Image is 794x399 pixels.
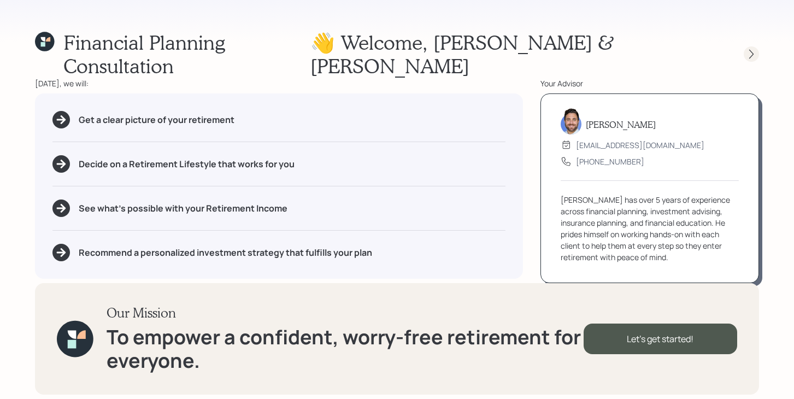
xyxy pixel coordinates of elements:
[540,78,759,89] div: Your Advisor
[35,78,523,89] div: [DATE], we will:
[586,119,656,130] h5: [PERSON_NAME]
[576,139,704,151] div: [EMAIL_ADDRESS][DOMAIN_NAME]
[310,31,724,78] h1: 👋 Welcome , [PERSON_NAME] & [PERSON_NAME]
[79,248,372,258] h5: Recommend a personalized investment strategy that fulfills your plan
[79,203,287,214] h5: See what's possible with your Retirement Income
[107,325,584,372] h1: To empower a confident, worry-free retirement for everyone.
[107,305,584,321] h3: Our Mission
[79,115,234,125] h5: Get a clear picture of your retirement
[576,156,644,167] div: [PHONE_NUMBER]
[79,159,295,169] h5: Decide on a Retirement Lifestyle that works for you
[561,108,581,134] img: michael-russo-headshot.png
[561,194,739,263] div: [PERSON_NAME] has over 5 years of experience across financial planning, investment advising, insu...
[584,324,738,354] div: Let's get started!
[63,31,310,78] h1: Financial Planning Consultation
